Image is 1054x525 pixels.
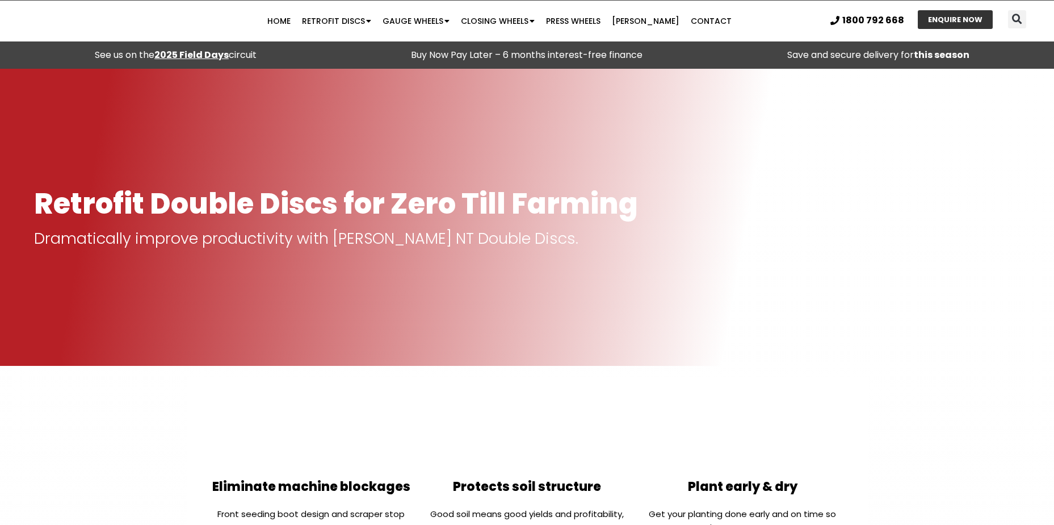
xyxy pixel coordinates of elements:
[842,16,904,25] span: 1800 792 668
[209,479,414,495] h2: Eliminate machine blockages
[262,10,296,32] a: Home
[34,188,1020,219] h1: Retrofit Double Discs for Zero Till Farming
[914,48,969,61] strong: this season
[708,47,1048,63] p: Save and secure delivery for
[204,10,795,32] nav: Menu
[6,47,346,63] div: See us on the circuit
[830,16,904,25] a: 1800 792 668
[1008,10,1026,28] div: Search
[928,16,982,23] span: ENQUIRE NOW
[540,10,606,32] a: Press Wheels
[606,10,685,32] a: [PERSON_NAME]
[377,10,455,32] a: Gauge Wheels
[685,10,737,32] a: Contact
[918,10,993,29] a: ENQUIRE NOW
[640,479,845,495] h2: Plant early & dry
[34,3,148,39] img: Ryan NT logo
[296,10,377,32] a: Retrofit Discs
[455,10,540,32] a: Closing Wheels
[425,479,629,495] h2: Protects soil structure
[154,48,229,61] a: 2025 Field Days
[486,391,568,473] img: Protect soil structure
[702,391,783,473] img: Plant Early & Dry
[271,391,352,473] img: Eliminate Machine Blockages
[357,47,697,63] p: Buy Now Pay Later – 6 months interest-free finance
[34,231,1020,247] p: Dramatically improve productivity with [PERSON_NAME] NT Double Discs.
